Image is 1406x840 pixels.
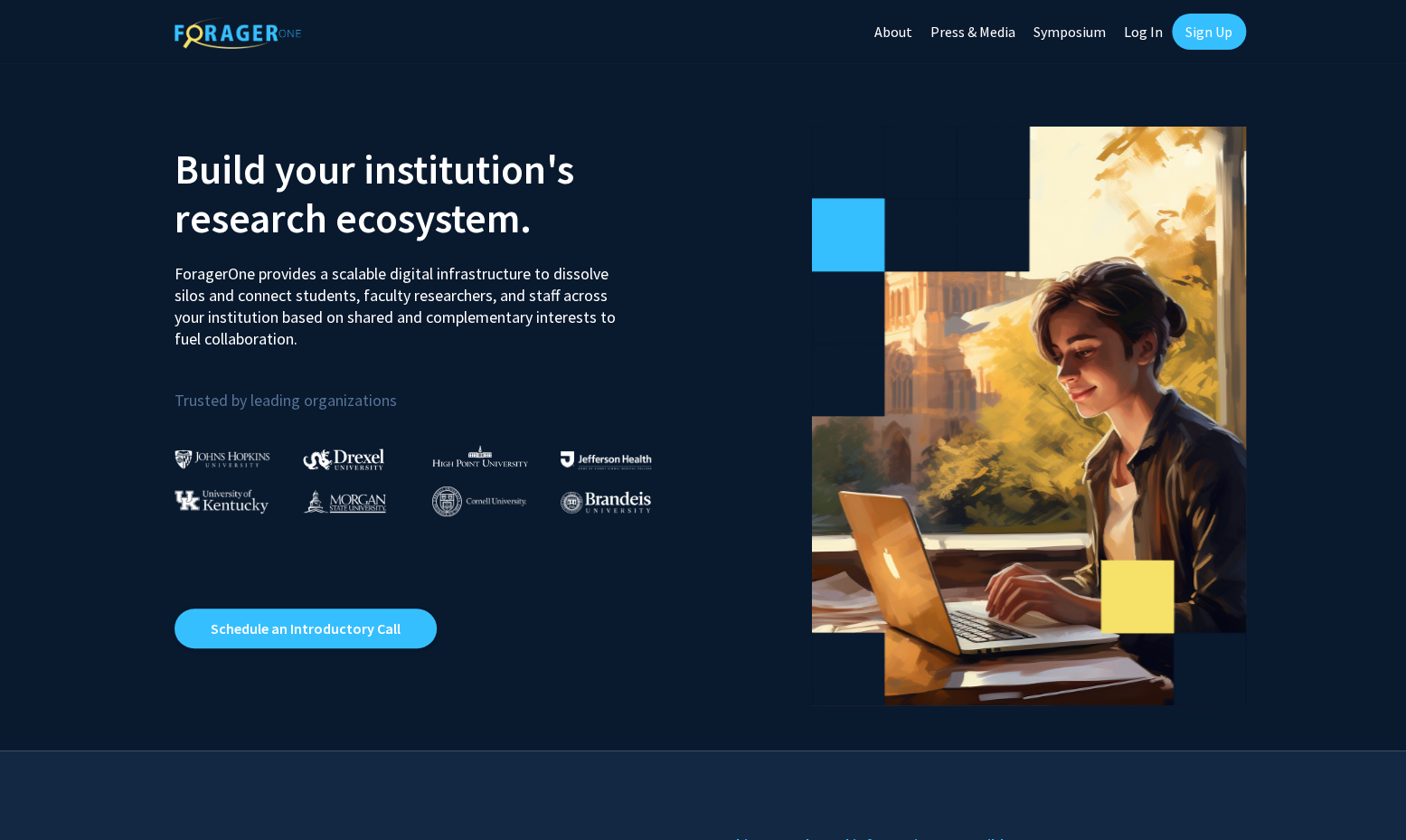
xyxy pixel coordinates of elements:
img: Johns Hopkins University [175,449,270,468]
h2: Build your institution's research ecosystem. [175,145,690,242]
img: Thomas Jefferson University [561,451,651,468]
a: Sign Up [1172,14,1246,50]
img: Morgan State University [303,489,386,513]
img: Cornell University [432,486,526,516]
img: Brandeis University [561,491,651,514]
img: ForagerOne Logo [175,17,301,49]
img: High Point University [432,445,528,467]
p: ForagerOne provides a scalable digital infrastructure to dissolve silos and connect students, fac... [175,250,628,350]
iframe: Chat [14,759,77,826]
img: University of Kentucky [175,489,269,514]
a: Opens in a new tab [175,609,437,648]
img: Drexel University [303,448,384,469]
p: Trusted by leading organizations [175,364,690,414]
